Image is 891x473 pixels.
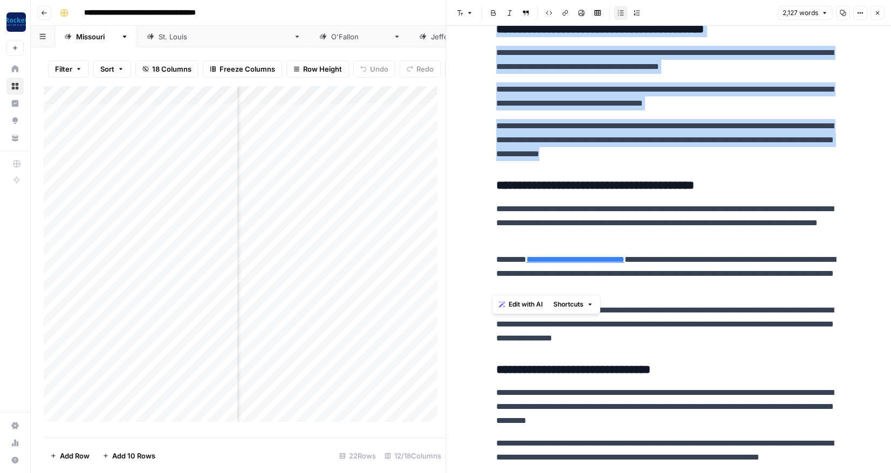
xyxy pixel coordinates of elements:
button: Freeze Columns [203,60,282,78]
button: Edit with AI [495,297,547,311]
div: [US_STATE] [76,31,116,42]
span: Add Row [60,450,90,461]
div: [GEOGRAPHIC_DATA][PERSON_NAME] [159,31,289,42]
span: Sort [100,64,114,74]
button: Row Height [286,60,349,78]
span: Row Height [303,64,342,74]
button: Add Row [44,447,96,464]
button: Shortcuts [549,297,598,311]
a: Usage [6,434,24,451]
div: 22 Rows [335,447,380,464]
button: Sort [93,60,131,78]
span: Freeze Columns [220,64,275,74]
a: [PERSON_NAME] [310,26,410,47]
button: Undo [353,60,395,78]
span: Edit with AI [509,300,543,309]
img: Rocket Pilots Logo [6,12,26,32]
button: 2,127 words [778,6,833,20]
button: 18 Columns [135,60,198,78]
a: Browse [6,78,24,95]
a: [US_STATE] [55,26,138,47]
span: Undo [370,64,388,74]
div: [GEOGRAPHIC_DATA] [431,31,504,42]
button: Filter [48,60,89,78]
span: Shortcuts [553,300,584,309]
span: Redo [416,64,434,74]
a: Insights [6,95,24,112]
span: Add 10 Rows [112,450,155,461]
div: [PERSON_NAME] [331,31,389,42]
div: 12/18 Columns [380,447,445,464]
a: [GEOGRAPHIC_DATA][PERSON_NAME] [138,26,310,47]
button: Add 10 Rows [96,447,162,464]
a: Opportunities [6,112,24,129]
button: Workspace: Rocket Pilots [6,9,24,36]
button: Help + Support [6,451,24,469]
span: 2,127 words [783,8,818,18]
span: 18 Columns [152,64,191,74]
a: [GEOGRAPHIC_DATA] [410,26,525,47]
span: Filter [55,64,72,74]
button: Redo [400,60,441,78]
a: Home [6,60,24,78]
a: Settings [6,417,24,434]
a: Your Data [6,129,24,147]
